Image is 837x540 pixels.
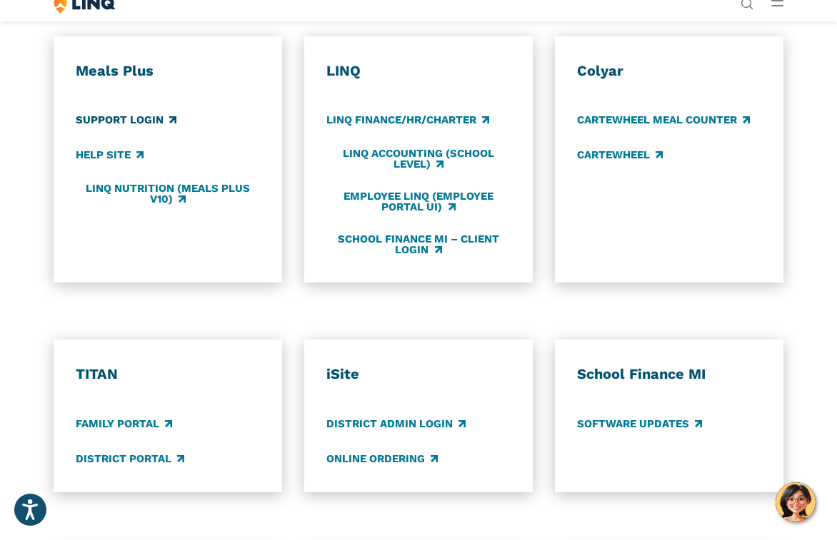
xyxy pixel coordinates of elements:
[326,112,489,128] a: LINQ Finance/HR/Charter
[577,148,663,163] a: CARTEWHEEL
[326,451,438,467] a: Online Ordering
[577,365,762,384] h3: School Finance MI
[776,482,816,522] button: Hello, have a question? Let’s chat.
[326,416,466,432] a: District Admin Login
[326,233,511,257] a: School Finance MI – Client Login
[76,62,261,81] h3: Meals Plus
[76,112,176,128] a: Support Login
[76,416,172,432] a: Family Portal
[577,416,702,432] a: Software Updates
[326,147,511,170] a: LINQ Accounting (school level)
[326,190,511,214] a: Employee LINQ (Employee Portal UI)
[577,112,750,128] a: CARTEWHEEL Meal Counter
[577,62,762,81] h3: Colyar
[326,365,511,384] h3: iSite
[76,365,261,384] h3: TITAN
[76,451,184,467] a: District Portal
[76,183,261,206] a: LINQ Nutrition (Meals Plus v10)
[76,148,144,163] a: Help Site
[326,62,511,81] h3: LINQ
